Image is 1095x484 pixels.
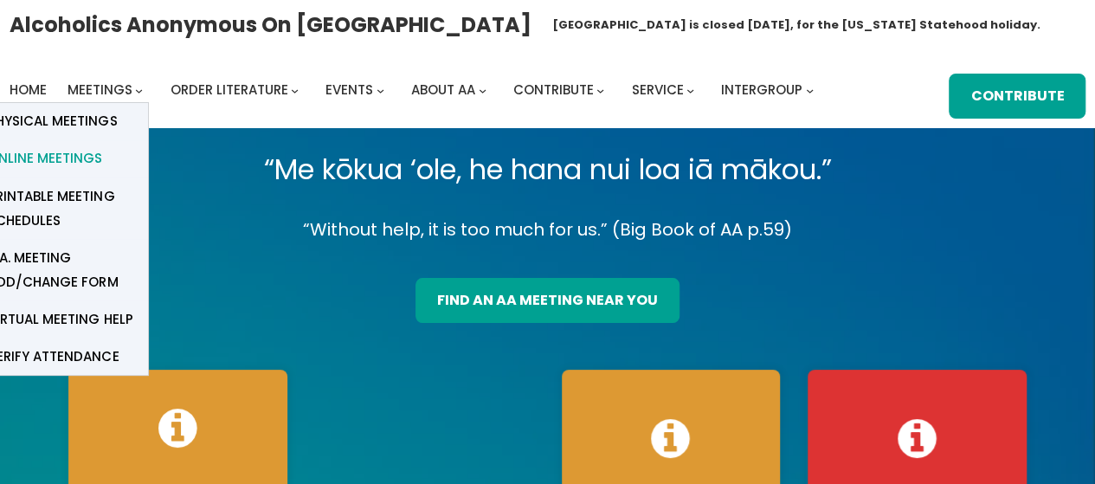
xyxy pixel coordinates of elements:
[806,86,814,94] button: Intergroup submenu
[596,86,604,94] button: Contribute submenu
[55,215,1040,245] p: “Without help, it is too much for us.” (Big Book of AA p.59)
[415,278,680,323] a: find an aa meeting near you
[552,16,1040,34] h1: [GEOGRAPHIC_DATA] is closed [DATE], for the [US_STATE] Statehood holiday.
[325,81,373,99] span: Events
[291,86,299,94] button: Order Literature submenu
[10,6,531,43] a: Alcoholics Anonymous on [GEOGRAPHIC_DATA]
[411,81,475,99] span: About AA
[135,86,143,94] button: Meetings submenu
[686,86,694,94] button: Service submenu
[513,81,594,99] span: Contribute
[68,81,132,99] span: Meetings
[377,86,384,94] button: Events submenu
[721,81,802,99] span: Intergroup
[10,78,820,102] nav: Intergroup
[411,78,475,102] a: About AA
[170,81,287,99] span: Order Literature
[55,145,1040,194] p: “Me kōkua ‘ole, he hana nui loa iā mākou.”
[949,74,1085,119] a: Contribute
[513,78,594,102] a: Contribute
[631,78,683,102] a: Service
[68,78,132,102] a: Meetings
[631,81,683,99] span: Service
[721,78,802,102] a: Intergroup
[325,78,373,102] a: Events
[10,81,47,99] span: Home
[479,86,486,94] button: About AA submenu
[10,78,47,102] a: Home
